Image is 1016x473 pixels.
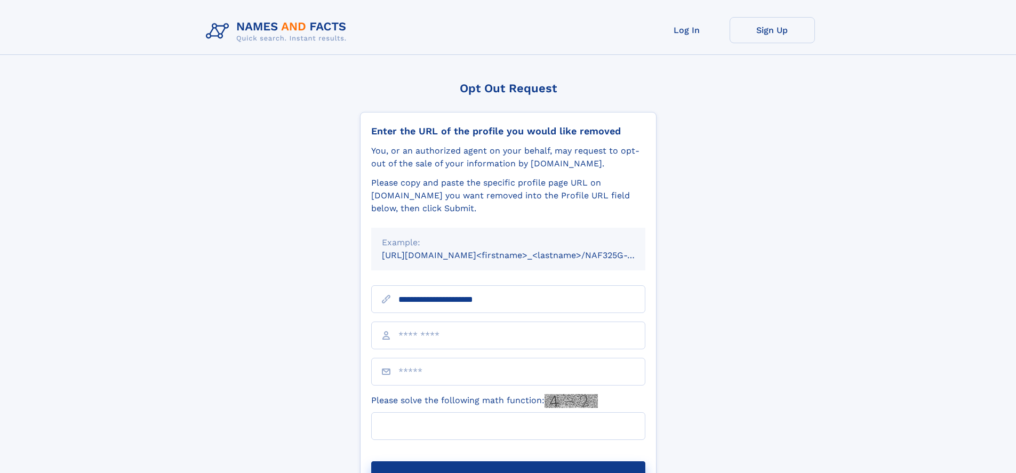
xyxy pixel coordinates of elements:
div: Enter the URL of the profile you would like removed [371,125,645,137]
div: Example: [382,236,635,249]
a: Sign Up [730,17,815,43]
img: Logo Names and Facts [202,17,355,46]
div: You, or an authorized agent on your behalf, may request to opt-out of the sale of your informatio... [371,145,645,170]
label: Please solve the following math function: [371,394,598,408]
small: [URL][DOMAIN_NAME]<firstname>_<lastname>/NAF325G-xxxxxxxx [382,250,666,260]
div: Please copy and paste the specific profile page URL on [DOMAIN_NAME] you want removed into the Pr... [371,177,645,215]
a: Log In [644,17,730,43]
div: Opt Out Request [360,82,657,95]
